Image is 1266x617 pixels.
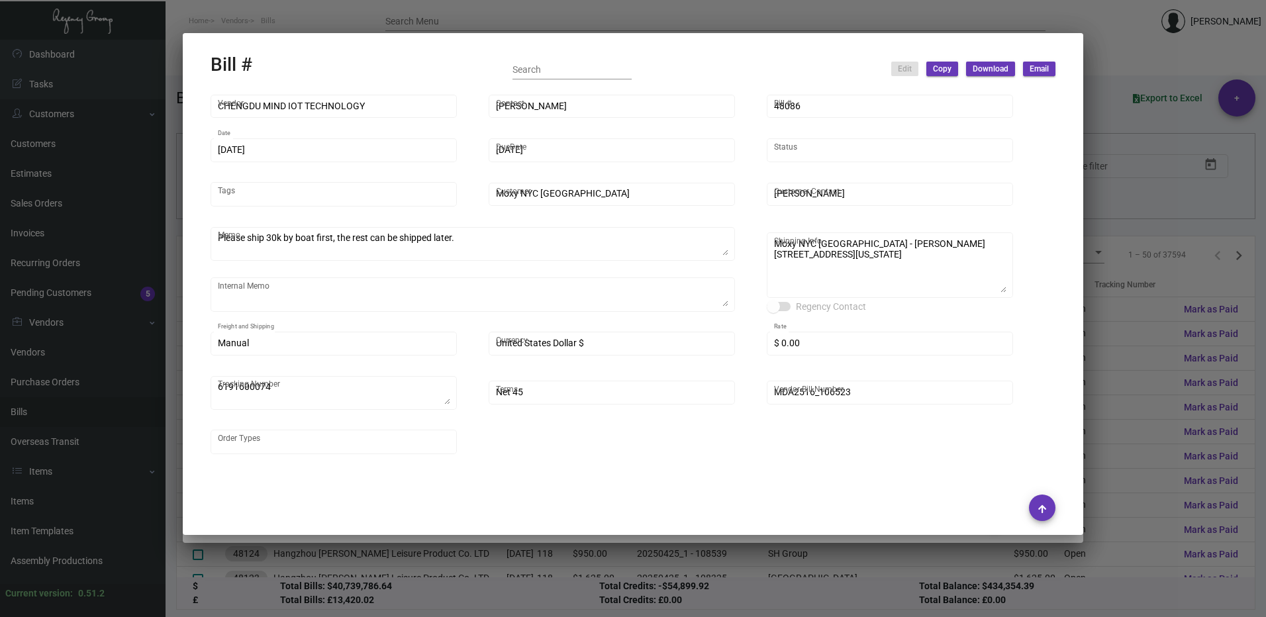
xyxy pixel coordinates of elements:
button: Edit [891,62,918,76]
span: Edit [898,64,912,75]
div: Attachments [338,484,393,498]
div: Current version: [5,587,73,600]
div: Activity logs [407,484,459,498]
span: Regency Contact [796,299,866,314]
div: Notes [299,484,324,498]
button: Copy [926,62,958,76]
div: Items [221,484,245,498]
span: Email [1030,64,1049,75]
button: Email [1023,62,1055,76]
div: 0.51.2 [78,587,105,600]
span: Copy [933,64,951,75]
span: Download [973,64,1008,75]
span: Manual [218,338,249,348]
div: Tasks [260,484,284,498]
h2: Bill # [211,54,252,76]
button: Download [966,62,1015,76]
